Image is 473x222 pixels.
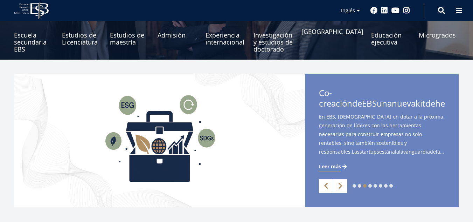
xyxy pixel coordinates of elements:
[158,31,186,39] font: Admisión
[253,31,293,53] font: Investigación y estudios de doctorado
[319,163,341,170] font: Leer más
[14,31,47,53] font: Escuela secundaria EBS
[62,18,102,53] a: Estudios de Licenciatura
[301,27,363,36] font: [GEOGRAPHIC_DATA]
[14,18,54,53] a: Escuela secundaria EBS
[110,31,144,46] font: Estudios de maestría
[371,18,411,53] a: Educación ejecutiva
[206,18,246,53] a: Experiencia internacional
[158,18,198,53] a: Admisión
[319,113,443,146] font: En EBS, [DEMOGRAPHIC_DATA] en dotar a la próxima generación de líderes con las herramientas neces...
[319,163,348,170] a: Leer más
[206,31,244,46] font: Experiencia internacional
[14,74,305,207] img: Imagen del kit de herramientas de inicio
[253,18,294,53] a: Investigación y estudios de doctorado
[110,18,150,53] a: Estudios de maestría
[419,18,459,53] a: Microgrados
[62,31,98,46] font: Estudios de Licenciatura
[371,31,402,46] font: Educación ejecutiva
[301,18,363,53] a: [GEOGRAPHIC_DATA]
[419,31,456,39] font: Microgrados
